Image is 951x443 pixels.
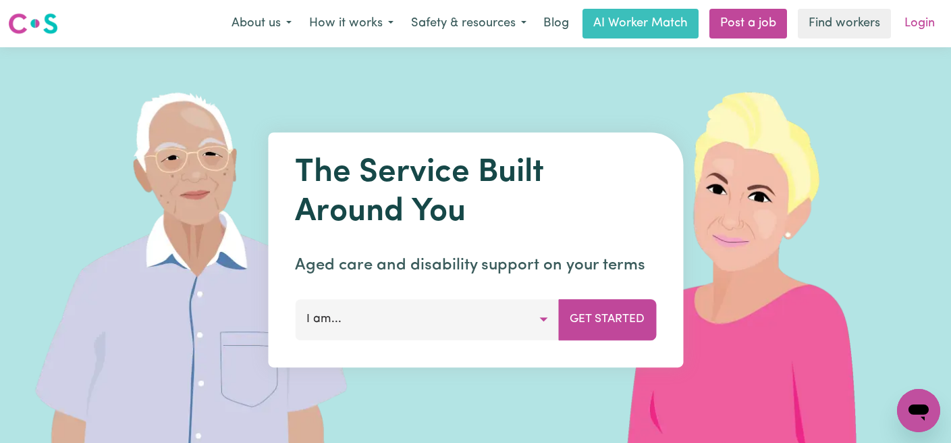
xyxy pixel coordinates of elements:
[558,299,656,340] button: Get Started
[223,9,300,38] button: About us
[8,8,58,39] a: Careseekers logo
[8,11,58,36] img: Careseekers logo
[798,9,891,38] a: Find workers
[295,299,559,340] button: I am...
[300,9,402,38] button: How it works
[295,253,656,278] p: Aged care and disability support on your terms
[402,9,535,38] button: Safety & resources
[709,9,787,38] a: Post a job
[295,154,656,232] h1: The Service Built Around You
[582,9,699,38] a: AI Worker Match
[897,389,940,432] iframe: Button to launch messaging window
[535,9,577,38] a: Blog
[896,9,943,38] a: Login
